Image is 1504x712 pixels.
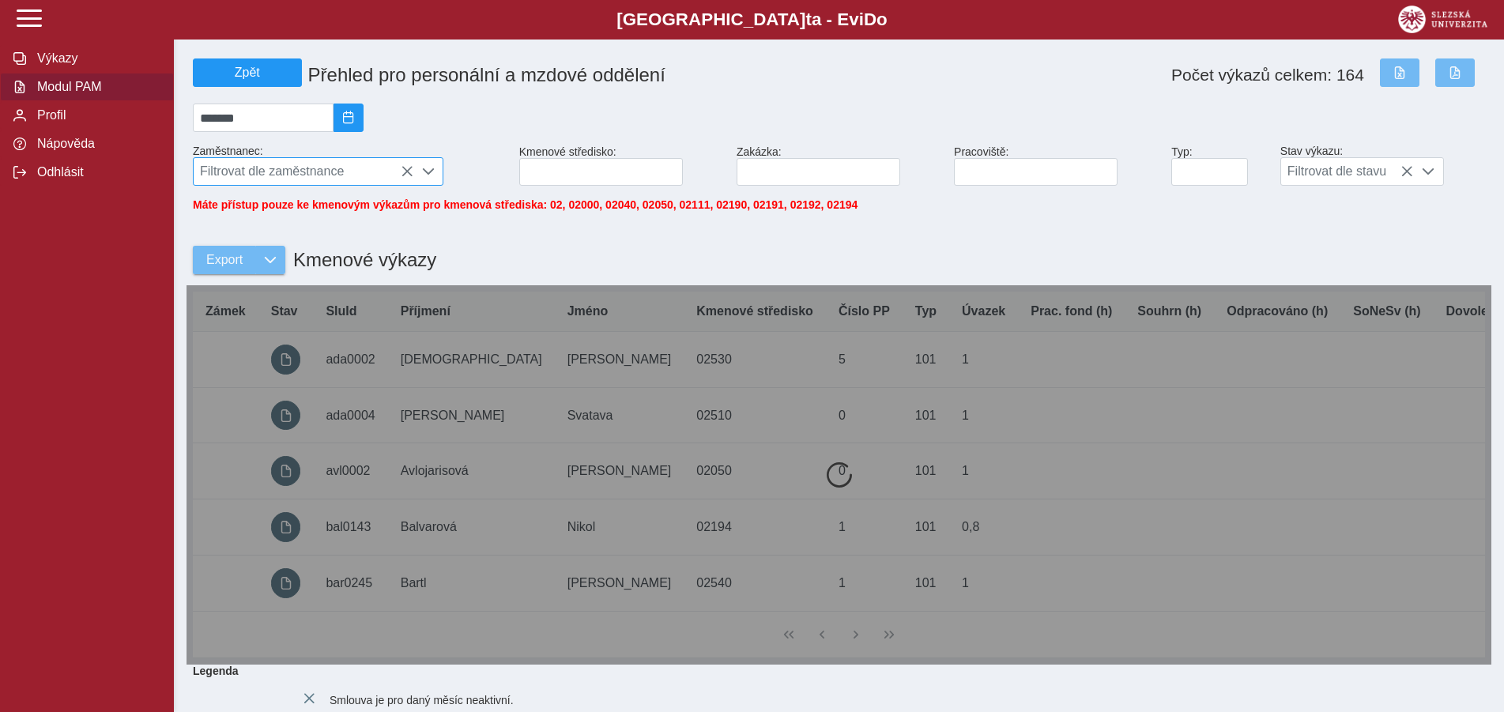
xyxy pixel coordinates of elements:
[193,246,255,274] button: Export
[1165,139,1274,192] div: Typ:
[302,58,955,92] h1: Přehled pro personální a mzdové oddělení
[194,158,413,185] span: Filtrovat dle zaměstnance
[1281,158,1414,185] span: Filtrovat dle stavu
[948,139,1165,192] div: Pracoviště:
[32,108,160,122] span: Profil
[32,165,160,179] span: Odhlásit
[805,9,811,29] span: t
[1171,66,1364,85] span: Počet výkazů celkem: 164
[330,693,514,706] span: Smlouva je pro daný měsíc neaktivní.
[200,66,295,80] span: Zpět
[1380,58,1419,87] button: Export do Excelu
[187,658,1479,684] b: Legenda
[1274,138,1491,192] div: Stav výkazu:
[1435,58,1475,87] button: Export do PDF
[334,104,364,132] button: 2025/09
[193,198,858,211] span: Máte přístup pouze ke kmenovým výkazům pro kmenová střediska: 02, 02000, 02040, 02050, 02111, 021...
[206,253,243,267] span: Export
[187,138,513,192] div: Zaměstnanec:
[32,51,160,66] span: Výkazy
[193,58,302,87] button: Zpět
[1398,6,1487,33] img: logo_web_su.png
[47,9,1457,30] b: [GEOGRAPHIC_DATA] a - Evi
[864,9,876,29] span: D
[32,80,160,94] span: Modul PAM
[730,139,948,192] div: Zakázka:
[876,9,888,29] span: o
[32,137,160,151] span: Nápověda
[285,241,436,279] h1: Kmenové výkazy
[513,139,730,192] div: Kmenové středisko:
